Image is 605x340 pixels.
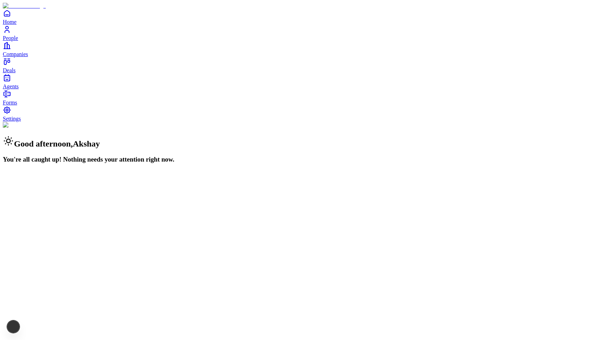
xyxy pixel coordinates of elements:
a: Settings [3,106,602,122]
a: Deals [3,57,602,73]
span: Agents [3,83,19,89]
span: Forms [3,100,17,106]
a: Companies [3,41,602,57]
a: People [3,25,602,41]
h3: You're all caught up! Nothing needs your attention right now. [3,156,602,163]
a: Agents [3,74,602,89]
span: Home [3,19,16,25]
h2: Good afternoon , Akshay [3,135,602,149]
img: Item Brain Logo [3,3,46,9]
span: People [3,35,18,41]
span: Deals [3,67,15,73]
img: Background [3,122,36,128]
span: Companies [3,51,28,57]
a: Forms [3,90,602,106]
span: Settings [3,116,21,122]
a: Home [3,9,602,25]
